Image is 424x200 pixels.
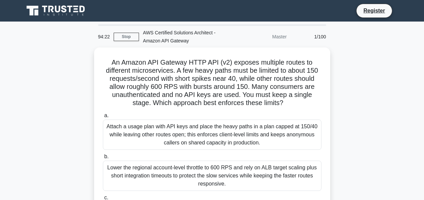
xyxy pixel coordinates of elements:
div: Attach a usage plan with API keys and place the heavy paths in a plan capped at 150/40 while leav... [103,120,321,150]
div: Master [232,30,291,43]
a: Stop [114,33,139,41]
a: Register [359,6,389,15]
span: a. [104,112,109,118]
span: b. [104,154,109,159]
div: 94:22 [94,30,114,43]
div: Lower the regional account-level throttle to 600 RPS and rely on ALB target scaling plus short in... [103,161,321,191]
div: AWS Certified Solutions Architect - Amazon API Gateway [139,26,232,47]
div: 1/100 [291,30,330,43]
h5: An Amazon API Gateway HTTP API (v2) exposes multiple routes to different microservices. A few hea... [102,58,322,107]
